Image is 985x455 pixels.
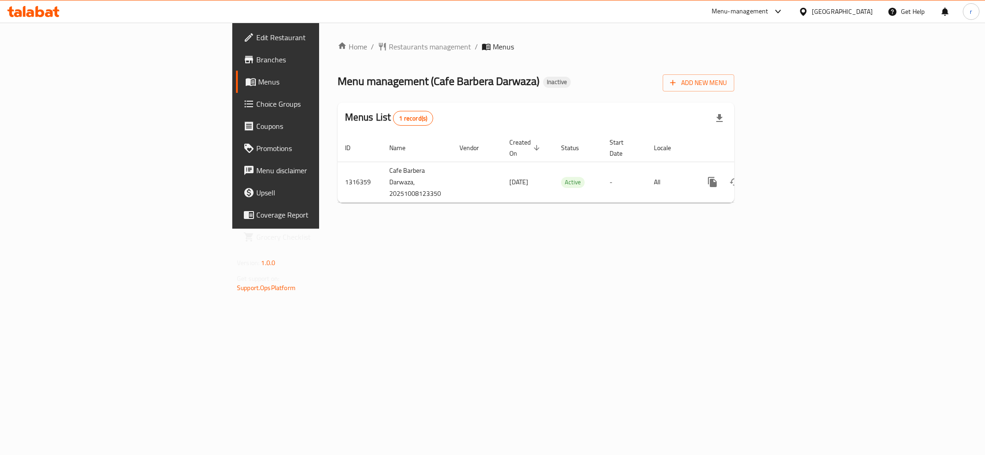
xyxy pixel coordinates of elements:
span: Menus [493,41,514,52]
span: Status [561,142,591,153]
span: Menu disclaimer [256,165,389,176]
span: Start Date [610,137,635,159]
span: Menu management ( Cafe Barbera Darwaza ) [338,71,539,91]
span: Created On [509,137,543,159]
div: Menu-management [712,6,768,17]
a: Support.OpsPlatform [237,282,296,294]
span: r [970,6,972,17]
div: Export file [708,107,731,129]
span: Get support on: [237,273,279,285]
span: Vendor [459,142,491,153]
a: Upsell [236,182,397,204]
button: Add New Menu [663,74,734,91]
table: enhanced table [338,134,798,203]
span: ID [345,142,363,153]
li: / [475,41,478,52]
a: Coverage Report [236,204,397,226]
td: - [602,162,647,202]
span: Coverage Report [256,209,389,220]
span: Edit Restaurant [256,32,389,43]
span: Branches [256,54,389,65]
span: Menus [258,76,389,87]
span: 1 record(s) [393,114,433,123]
h2: Menus List [345,110,433,126]
a: Grocery Checklist [236,226,397,248]
span: Coupons [256,121,389,132]
span: Upsell [256,187,389,198]
th: Actions [694,134,798,162]
span: Restaurants management [389,41,471,52]
span: Name [389,142,417,153]
td: Cafe Barbera Darwaza, 20251008123350 [382,162,452,202]
a: Menus [236,71,397,93]
span: Add New Menu [670,77,727,89]
button: more [701,171,724,193]
span: Grocery Checklist [256,231,389,243]
a: Branches [236,49,397,71]
a: Coupons [236,115,397,137]
button: Change Status [724,171,746,193]
span: Choice Groups [256,98,389,109]
td: All [647,162,694,202]
span: Promotions [256,143,389,154]
a: Choice Groups [236,93,397,115]
a: Promotions [236,137,397,159]
span: Active [561,177,585,188]
span: Locale [654,142,683,153]
span: [DATE] [509,176,528,188]
span: 1.0.0 [261,257,275,269]
nav: breadcrumb [338,41,734,52]
a: Edit Restaurant [236,26,397,49]
span: Version: [237,257,260,269]
a: Restaurants management [378,41,471,52]
div: Inactive [543,77,571,88]
div: [GEOGRAPHIC_DATA] [812,6,873,17]
span: Inactive [543,78,571,86]
a: Menu disclaimer [236,159,397,182]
